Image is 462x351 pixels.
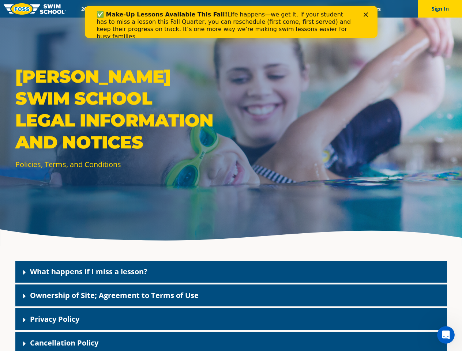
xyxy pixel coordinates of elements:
[15,65,228,153] p: [PERSON_NAME] Swim School Legal Information and Notices
[30,267,147,276] a: What happens if I miss a lesson?
[30,338,98,348] a: Cancellation Policy
[12,5,143,12] b: ✅ Make-Up Lessons Available This Fall!
[15,159,228,170] p: Policies, Terms, and Conditions
[357,5,387,12] a: Careers
[12,5,269,34] div: Life happens—we get it. If your student has to miss a lesson this Fall Quarter, you can reschedul...
[279,7,286,11] div: Close
[215,5,256,12] a: About FOSS
[4,3,66,15] img: FOSS Swim School Logo
[30,314,79,324] a: Privacy Policy
[121,5,151,12] a: Schools
[151,5,215,12] a: Swim Path® Program
[15,261,447,283] div: What happens if I miss a lesson?
[30,290,199,300] a: Ownership of Site; Agreement to Terms of Use
[85,6,378,38] iframe: Intercom live chat banner
[75,5,121,12] a: 2025 Calendar
[15,308,447,330] div: Privacy Policy
[15,284,447,306] div: Ownership of Site; Agreement to Terms of Use
[437,326,455,344] iframe: Intercom live chat
[334,5,357,12] a: Blog
[256,5,334,12] a: Swim Like [PERSON_NAME]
